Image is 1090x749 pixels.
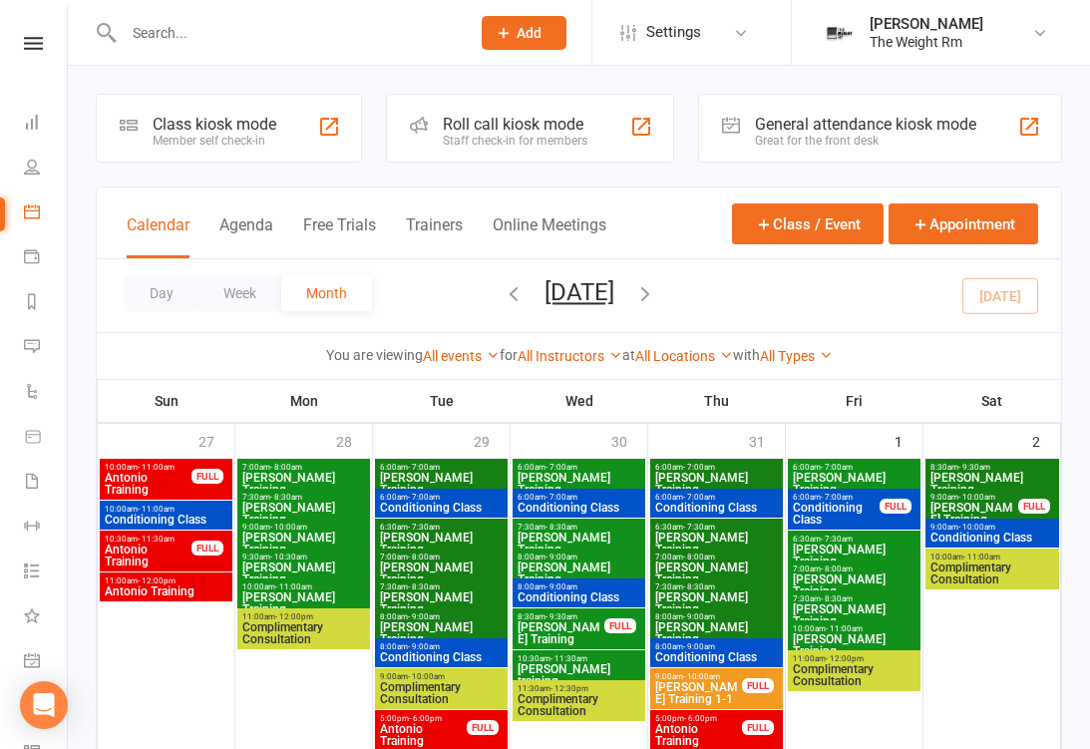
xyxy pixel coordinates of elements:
[1018,499,1050,514] div: FULL
[379,651,504,663] span: Conditioning Class
[241,591,366,615] span: [PERSON_NAME] Training
[104,514,228,526] span: Conditioning Class
[792,463,916,472] span: 6:00am
[24,236,69,281] a: Payments
[654,582,779,591] span: 7:30am
[929,553,1055,562] span: 10:00am
[408,672,445,681] span: - 10:00am
[241,493,366,502] span: 7:30am
[792,654,916,663] span: 11:00am
[270,553,307,562] span: - 10:30am
[742,720,774,735] div: FULL
[379,642,504,651] span: 8:00am
[821,564,853,573] span: - 8:00am
[379,493,504,502] span: 6:00am
[683,553,715,562] span: - 8:00am
[550,654,587,663] span: - 11:30am
[336,424,372,457] div: 28
[326,347,423,363] strong: You are viewing
[127,215,189,258] button: Calendar
[517,532,641,556] span: [PERSON_NAME] Training
[545,553,577,562] span: - 9:00am
[826,624,863,633] span: - 11:00am
[870,33,983,51] div: The Weight Rm
[275,582,312,591] span: - 11:00am
[683,463,715,472] span: - 7:00am
[138,463,175,472] span: - 11:00am
[379,672,504,681] span: 9:00am
[821,493,853,502] span: - 7:00am
[379,553,504,562] span: 7:00am
[749,424,785,457] div: 31
[611,424,647,457] div: 30
[732,203,884,244] button: Class / Event
[792,544,916,567] span: [PERSON_NAME] Training
[104,472,192,496] span: Antonio Training
[408,523,440,532] span: - 7:30am
[467,720,499,735] div: FULL
[138,576,176,585] span: - 12:00pm
[500,347,518,363] strong: for
[379,612,504,621] span: 8:00am
[493,215,606,258] button: Online Meetings
[517,553,641,562] span: 8:00am
[870,15,983,33] div: [PERSON_NAME]
[379,723,468,747] span: Antonio Training
[24,281,69,326] a: Reports
[1032,424,1060,457] div: 2
[379,463,504,472] span: 6:00am
[742,678,774,693] div: FULL
[138,535,175,544] span: - 11:30am
[24,595,69,640] a: What's New
[622,347,635,363] strong: at
[792,594,916,603] span: 7:30am
[517,582,641,591] span: 8:00am
[654,612,779,621] span: 8:00am
[958,463,990,472] span: - 9:30am
[118,19,456,47] input: Search...
[654,651,779,663] span: Conditioning Class
[786,380,923,422] th: Fri
[792,472,916,496] span: [PERSON_NAME] Training
[654,681,743,705] span: [PERSON_NAME] Training 1-1
[517,684,641,693] span: 11:30am
[104,576,228,585] span: 11:00am
[635,348,733,364] a: All Locations
[545,463,577,472] span: - 7:00am
[550,684,588,693] span: - 12:30pm
[963,553,1000,562] span: - 11:00am
[684,714,717,723] span: - 6:00pm
[880,499,911,514] div: FULL
[153,115,276,134] div: Class kiosk mode
[792,564,916,573] span: 7:00am
[517,693,641,717] span: Complimentary Consultation
[518,348,622,364] a: All Instructors
[408,463,440,472] span: - 7:00am
[511,380,648,422] th: Wed
[379,621,504,645] span: [PERSON_NAME] Training
[792,502,881,526] span: Conditioning Class
[792,573,916,597] span: [PERSON_NAME] Training
[821,463,853,472] span: - 7:00am
[792,535,916,544] span: 6:30am
[755,115,976,134] div: General attendance kiosk mode
[654,591,779,615] span: [PERSON_NAME] Training
[104,463,192,472] span: 10:00am
[104,585,228,597] span: Antonio Training
[408,493,440,502] span: - 7:00am
[379,472,504,496] span: [PERSON_NAME] Training
[889,203,1038,244] button: Appointment
[958,523,995,532] span: - 10:00am
[125,275,198,311] button: Day
[821,594,853,603] span: - 8:30am
[379,502,504,514] span: Conditioning Class
[792,624,916,633] span: 10:00am
[98,380,235,422] th: Sun
[517,523,641,532] span: 7:30am
[958,493,995,502] span: - 10:00am
[733,347,760,363] strong: with
[241,463,366,472] span: 7:00am
[379,681,504,705] span: Complimentary Consultation
[929,493,1019,502] span: 9:00am
[408,582,440,591] span: - 8:30am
